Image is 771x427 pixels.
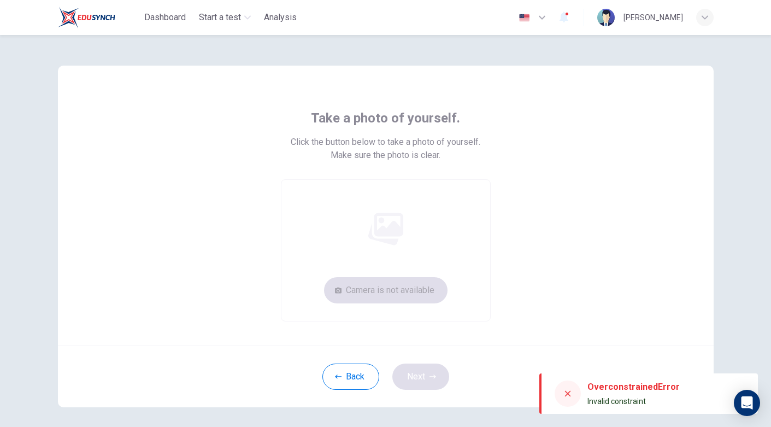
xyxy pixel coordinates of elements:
span: Invalid constraint [587,397,646,406]
span: Dashboard [144,11,186,24]
span: Make sure the photo is clear. [331,149,440,162]
button: Start a test [195,8,255,27]
img: en [517,14,531,22]
button: Analysis [260,8,301,27]
button: Dashboard [140,8,190,27]
span: Click the button below to take a photo of yourself. [291,136,480,149]
button: Back [322,364,379,390]
div: OverconstrainedError [587,381,680,394]
span: Analysis [264,11,297,24]
div: Open Intercom Messenger [734,390,760,416]
a: Rosedale logo [58,7,140,28]
div: [PERSON_NAME] [623,11,683,24]
span: Take a photo of yourself. [311,109,460,127]
span: Start a test [199,11,241,24]
img: Rosedale logo [58,7,115,28]
img: Profile picture [597,9,615,26]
